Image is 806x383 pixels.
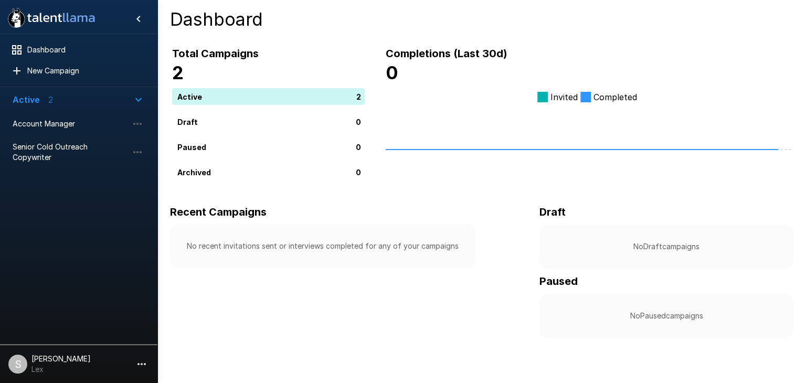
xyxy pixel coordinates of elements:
[556,241,777,252] p: No Draft campaigns
[356,91,361,102] p: 2
[386,62,398,83] b: 0
[170,8,793,30] h4: Dashboard
[539,206,566,218] b: Draft
[356,116,361,127] p: 0
[172,62,184,83] b: 2
[356,141,361,152] p: 0
[539,275,578,288] b: Paused
[187,241,459,251] p: No recent invitations sent or interviews completed for any of your campaigns
[556,311,777,321] p: No Paused campaigns
[172,47,259,60] b: Total Campaigns
[356,166,361,177] p: 0
[386,47,507,60] b: Completions (Last 30d)
[170,206,267,218] b: Recent Campaigns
